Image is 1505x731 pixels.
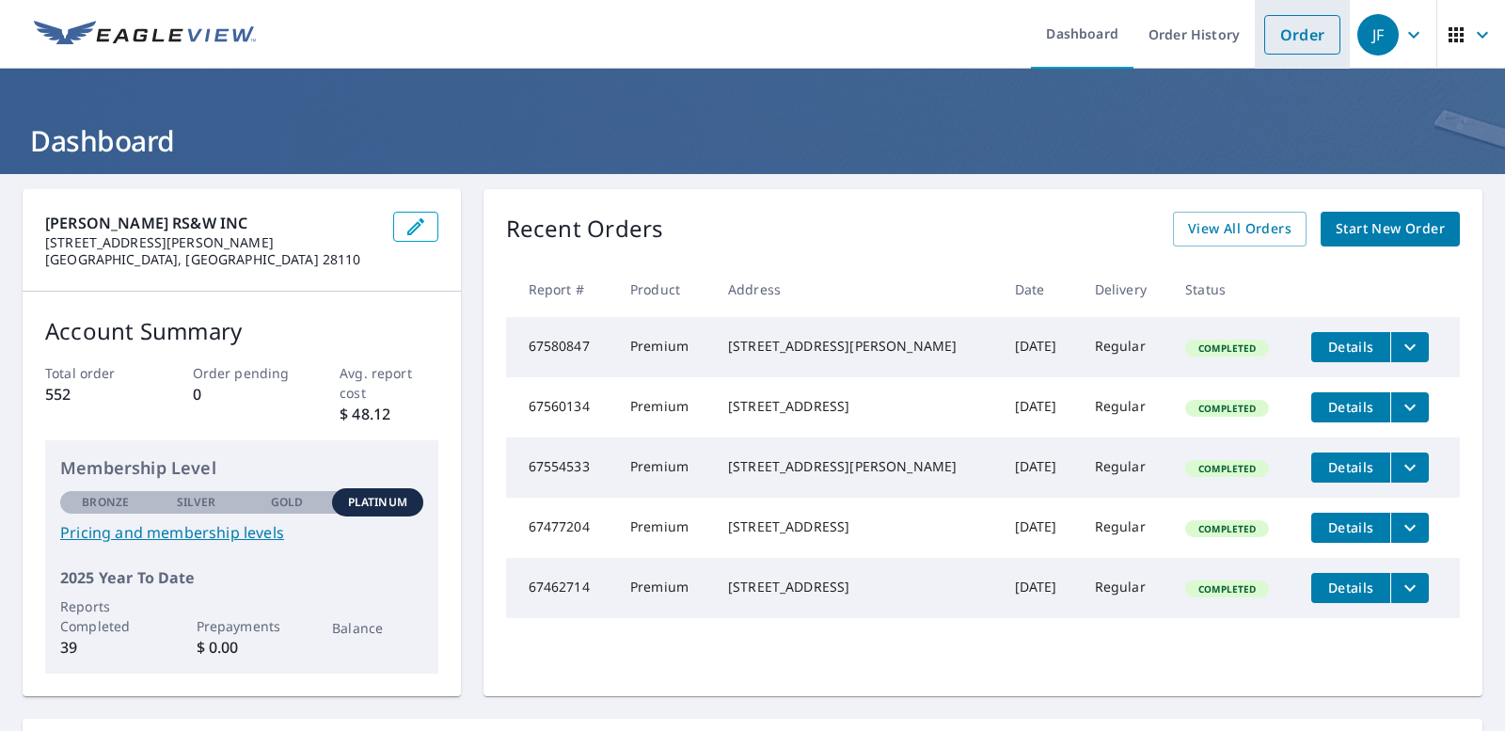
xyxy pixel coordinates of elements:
[1323,458,1379,476] span: Details
[506,377,615,437] td: 67560134
[45,234,378,251] p: [STREET_ADDRESS][PERSON_NAME]
[340,403,437,425] p: $ 48.12
[615,377,713,437] td: Premium
[193,363,291,383] p: Order pending
[1187,342,1267,355] span: Completed
[506,558,615,618] td: 67462714
[60,455,423,481] p: Membership Level
[1323,518,1379,536] span: Details
[1321,212,1460,246] a: Start New Order
[197,636,287,659] p: $ 0.00
[1187,582,1267,596] span: Completed
[1323,398,1379,416] span: Details
[34,21,256,49] img: EV Logo
[1080,437,1170,498] td: Regular
[506,262,615,317] th: Report #
[1080,317,1170,377] td: Regular
[1000,558,1080,618] td: [DATE]
[1264,15,1340,55] a: Order
[1000,262,1080,317] th: Date
[1390,513,1429,543] button: filesDropdownBtn-67477204
[1187,402,1267,415] span: Completed
[1311,453,1390,483] button: detailsBtn-67554533
[1311,513,1390,543] button: detailsBtn-67477204
[728,457,985,476] div: [STREET_ADDRESS][PERSON_NAME]
[728,578,985,596] div: [STREET_ADDRESS]
[1311,392,1390,422] button: detailsBtn-67560134
[506,317,615,377] td: 67580847
[1080,558,1170,618] td: Regular
[728,337,985,356] div: [STREET_ADDRESS][PERSON_NAME]
[1080,498,1170,558] td: Regular
[1000,377,1080,437] td: [DATE]
[197,616,287,636] p: Prepayments
[1170,262,1296,317] th: Status
[45,251,378,268] p: [GEOGRAPHIC_DATA], [GEOGRAPHIC_DATA] 28110
[1173,212,1307,246] a: View All Orders
[615,498,713,558] td: Premium
[615,437,713,498] td: Premium
[1323,579,1379,596] span: Details
[271,494,303,511] p: Gold
[506,498,615,558] td: 67477204
[60,596,150,636] p: Reports Completed
[1188,217,1291,241] span: View All Orders
[1357,14,1399,56] div: JF
[1000,498,1080,558] td: [DATE]
[1323,338,1379,356] span: Details
[1187,462,1267,475] span: Completed
[615,262,713,317] th: Product
[1187,522,1267,535] span: Completed
[340,363,437,403] p: Avg. report cost
[348,494,407,511] p: Platinum
[1311,332,1390,362] button: detailsBtn-67580847
[45,363,143,383] p: Total order
[332,618,422,638] p: Balance
[1390,392,1429,422] button: filesDropdownBtn-67560134
[1390,453,1429,483] button: filesDropdownBtn-67554533
[1080,262,1170,317] th: Delivery
[82,494,129,511] p: Bronze
[1390,332,1429,362] button: filesDropdownBtn-67580847
[506,437,615,498] td: 67554533
[1311,573,1390,603] button: detailsBtn-67462714
[45,383,143,405] p: 552
[615,317,713,377] td: Premium
[1000,317,1080,377] td: [DATE]
[728,397,985,416] div: [STREET_ADDRESS]
[1080,377,1170,437] td: Regular
[177,494,216,511] p: Silver
[60,636,150,659] p: 39
[728,517,985,536] div: [STREET_ADDRESS]
[1336,217,1445,241] span: Start New Order
[713,262,1000,317] th: Address
[1000,437,1080,498] td: [DATE]
[615,558,713,618] td: Premium
[193,383,291,405] p: 0
[1390,573,1429,603] button: filesDropdownBtn-67462714
[45,212,378,234] p: [PERSON_NAME] RS&W INC
[23,121,1482,160] h1: Dashboard
[506,212,664,246] p: Recent Orders
[60,566,423,589] p: 2025 Year To Date
[45,314,438,348] p: Account Summary
[60,521,423,544] a: Pricing and membership levels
